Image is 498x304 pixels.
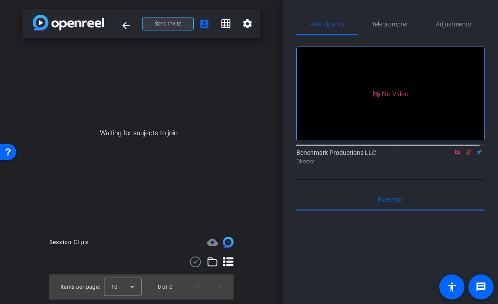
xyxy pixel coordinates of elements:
span: Everyone [378,197,403,203]
div: Benchmark Productions LLC [296,148,485,166]
mat-icon: grid_on [221,18,231,29]
mat-icon: settings [242,18,253,29]
button: Next page [208,276,230,298]
span: Destinations for your clips [207,237,218,248]
mat-icon: arrow_back [121,20,131,31]
div: Director [296,158,485,166]
img: app-logo [33,15,104,30]
button: Previous page [187,276,208,298]
div: Items per page: [61,283,100,291]
mat-icon: message [476,282,486,292]
div: Session Clips [49,238,88,247]
button: Send invite [142,17,194,30]
img: Session clips [223,237,234,248]
span: No Video [382,90,408,98]
span: Send invite [155,20,181,27]
div: 0 of 0 [158,283,173,291]
span: Teleprompter [372,21,408,27]
div: Waiting for subjects to join... [22,39,260,228]
span: Participants [310,21,344,27]
span: Adjustments [436,21,471,27]
mat-icon: account_box [199,18,210,29]
mat-icon: accessibility [446,282,457,292]
mat-icon: cloud_upload [207,237,218,248]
